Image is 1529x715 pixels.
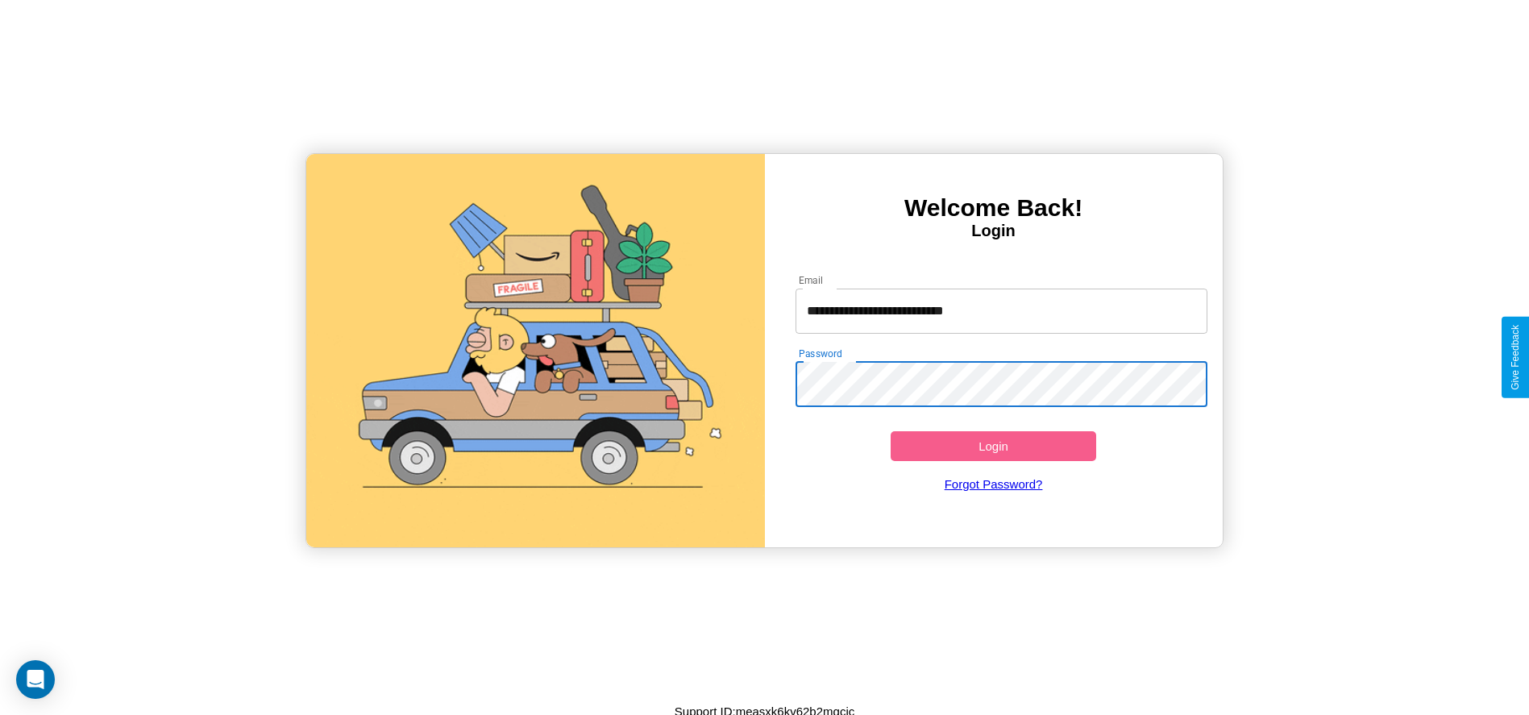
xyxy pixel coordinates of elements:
[765,194,1223,222] h3: Welcome Back!
[1510,325,1521,390] div: Give Feedback
[765,222,1223,240] h4: Login
[16,660,55,699] div: Open Intercom Messenger
[306,154,764,547] img: gif
[891,431,1097,461] button: Login
[787,461,1199,507] a: Forgot Password?
[799,273,824,287] label: Email
[799,347,841,360] label: Password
